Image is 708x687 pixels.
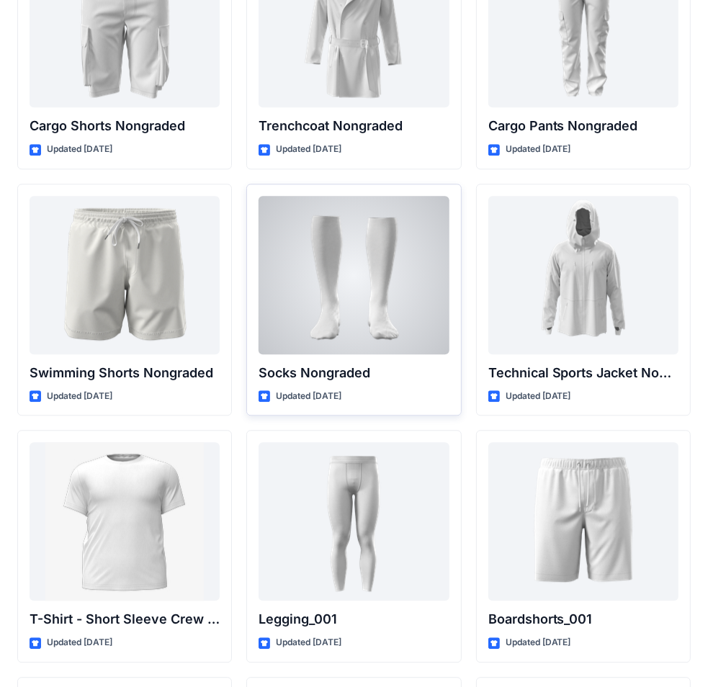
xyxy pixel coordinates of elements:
p: Trenchcoat Nongraded [259,116,449,136]
p: Swimming Shorts Nongraded [30,363,220,383]
p: Updated [DATE] [506,142,571,157]
p: Socks Nongraded [259,363,449,383]
p: Cargo Pants Nongraded [488,116,678,136]
p: Technical Sports Jacket Nongraded [488,363,678,383]
p: Boardshorts_001 [488,609,678,629]
a: Technical Sports Jacket Nongraded [488,196,678,354]
p: Updated [DATE] [276,635,341,650]
p: Updated [DATE] [276,389,341,404]
p: Updated [DATE] [47,635,112,650]
a: Socks Nongraded [259,196,449,354]
a: T-Shirt - Short Sleeve Crew Neck [30,442,220,601]
a: Boardshorts_001 [488,442,678,601]
p: Updated [DATE] [506,389,571,404]
p: Updated [DATE] [47,142,112,157]
p: T-Shirt - Short Sleeve Crew Neck [30,609,220,629]
a: Legging_001 [259,442,449,601]
p: Updated [DATE] [506,635,571,650]
a: Swimming Shorts Nongraded [30,196,220,354]
p: Legging_001 [259,609,449,629]
p: Updated [DATE] [276,142,341,157]
p: Updated [DATE] [47,389,112,404]
p: Cargo Shorts Nongraded [30,116,220,136]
